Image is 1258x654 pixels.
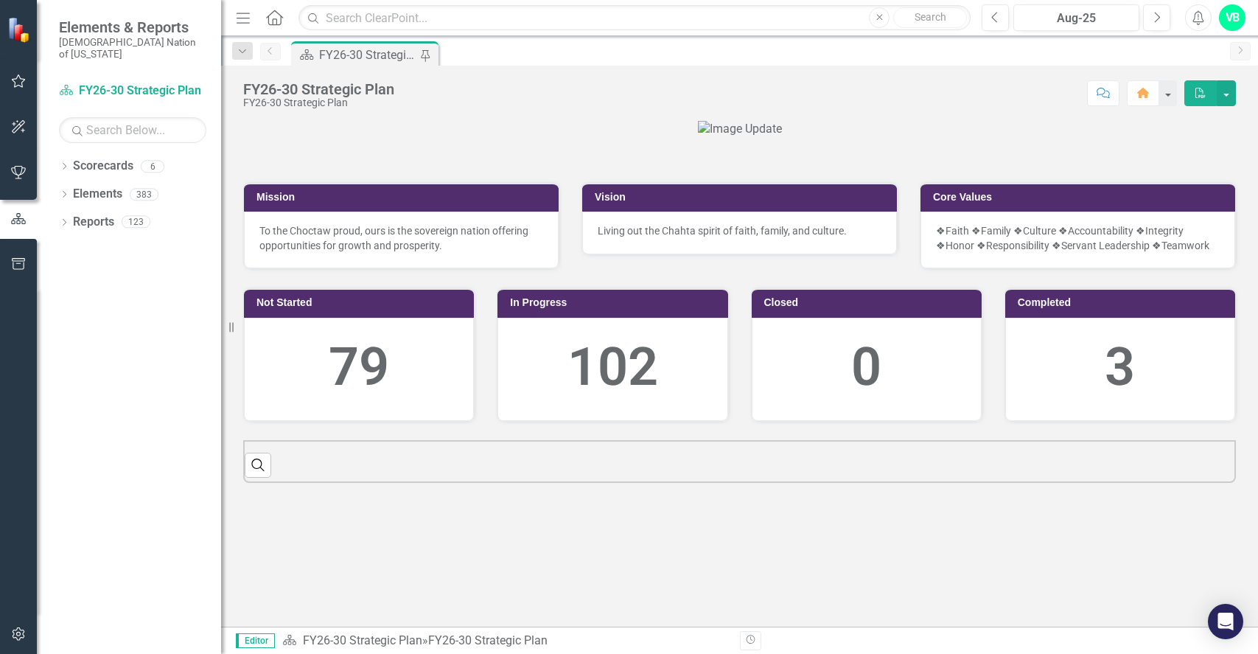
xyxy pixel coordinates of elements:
[130,188,158,201] div: 383
[59,117,206,143] input: Search Below...
[122,216,150,229] div: 123
[319,46,416,64] div: FY26-30 Strategic Plan
[1021,330,1220,406] div: 3
[141,160,164,173] div: 6
[303,633,422,647] a: FY26-30 Strategic Plan
[243,97,394,108] div: FY26-30 Strategic Plan
[236,633,275,648] span: Editor
[1219,4,1245,31] button: VB
[1208,604,1243,639] div: Open Intercom Messenger
[595,192,890,203] h3: Vision
[259,330,458,406] div: 79
[1018,297,1228,308] h3: Completed
[256,192,551,203] h3: Mission
[73,214,114,231] a: Reports
[298,5,971,31] input: Search ClearPoint...
[1013,4,1139,31] button: Aug-25
[73,158,133,175] a: Scorecards
[282,633,728,650] div: »
[698,121,782,138] img: Image Update
[73,186,122,203] a: Elements
[428,633,548,647] div: FY26-30 Strategic Plan
[767,330,966,406] div: 0
[513,330,712,406] div: 102
[915,11,946,23] span: Search
[764,297,974,308] h3: Closed
[59,36,206,60] small: [DEMOGRAPHIC_DATA] Nation of [US_STATE]
[259,225,528,251] span: To the Choctaw proud, ours is the sovereign nation offering opportunities for growth and prosperity.
[59,18,206,36] span: Elements & Reports
[256,297,466,308] h3: Not Started
[1018,10,1134,27] div: Aug-25
[243,81,394,97] div: FY26-30 Strategic Plan
[936,223,1220,253] p: ❖Faith ❖Family ❖Culture ❖Accountability ❖Integrity ❖Honor ❖Responsibility ❖Servant Leadership ❖Te...
[933,192,1228,203] h3: Core Values
[510,297,720,308] h3: In Progress
[598,225,847,237] span: Living out the Chahta spirit of faith, family, and culture.
[7,17,33,43] img: ClearPoint Strategy
[893,7,967,28] button: Search
[59,83,206,100] a: FY26-30 Strategic Plan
